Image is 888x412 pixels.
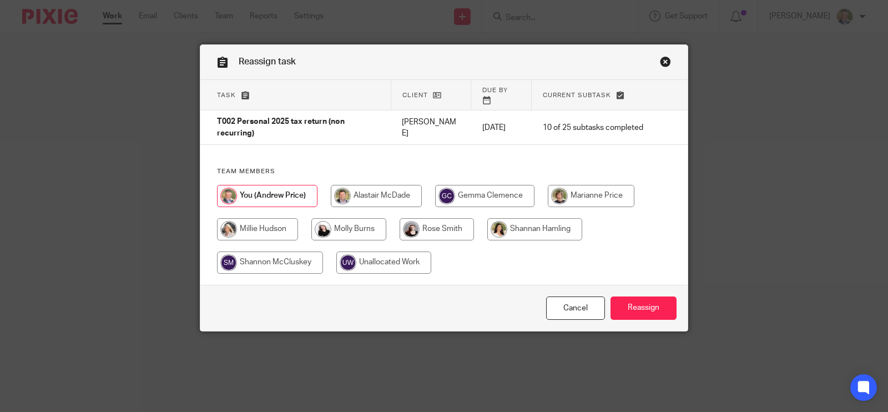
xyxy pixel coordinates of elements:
[217,92,236,98] span: Task
[402,117,460,139] p: [PERSON_NAME]
[546,297,605,320] a: Close this dialog window
[660,56,671,71] a: Close this dialog window
[217,167,671,176] h4: Team members
[482,87,508,93] span: Due by
[402,92,428,98] span: Client
[217,118,345,138] span: T002 Personal 2025 tax return (non recurring)
[482,122,521,133] p: [DATE]
[239,57,296,66] span: Reassign task
[543,92,611,98] span: Current subtask
[532,110,654,145] td: 10 of 25 subtasks completed
[610,297,677,320] input: Reassign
